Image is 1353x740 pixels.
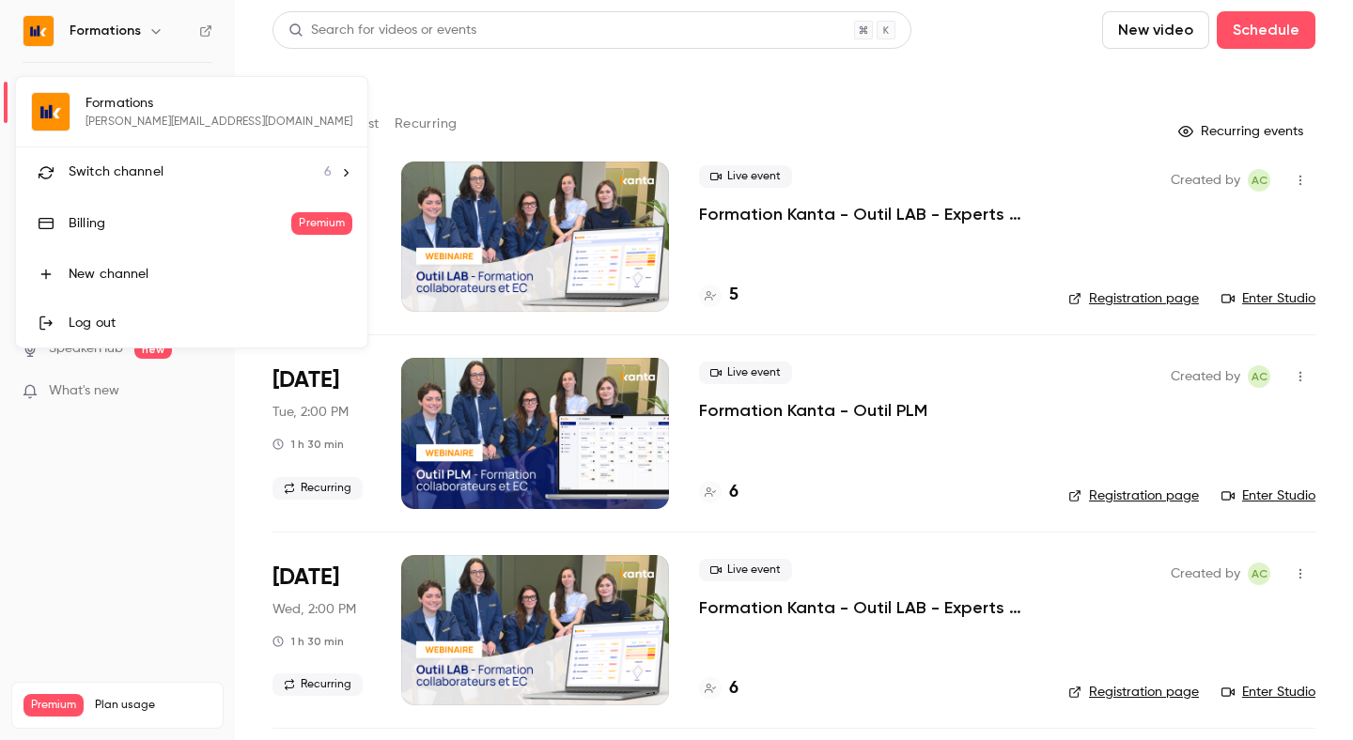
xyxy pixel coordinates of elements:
[69,162,163,182] span: Switch channel
[291,212,352,235] span: Premium
[69,314,352,332] div: Log out
[69,214,291,233] div: Billing
[69,265,352,284] div: New channel
[324,162,332,182] span: 6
